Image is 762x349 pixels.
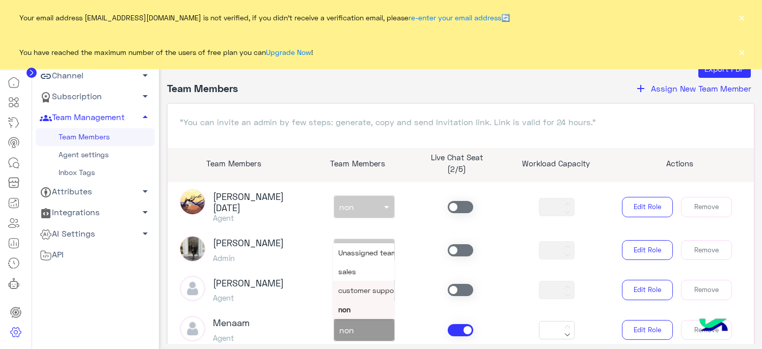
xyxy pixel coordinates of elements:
[180,236,205,261] img: picture
[622,197,673,217] button: Edit Role
[40,248,64,261] span: API
[696,308,731,344] img: hulul-logo.png
[651,83,751,93] span: Assign New Team Member
[36,164,155,182] a: Inbox Tags
[36,223,155,244] a: AI Settings
[213,238,284,249] h3: [PERSON_NAME]
[737,12,747,22] button: ×
[19,47,313,57] span: You have reached the maximum number of the users of free plan you can !
[681,280,732,300] button: Remove
[737,47,747,57] button: ×
[213,293,284,302] h5: Agent
[213,317,250,329] h3: Menaam
[681,320,732,340] button: Remove
[213,213,309,222] h5: Agent
[338,305,350,314] span: non
[36,66,155,86] a: Channel
[36,146,155,164] a: Agent settings
[409,13,501,22] a: re-enter your email address
[266,48,311,56] a: Upgrade Now
[139,227,151,240] span: arrow_drop_down
[36,128,155,146] a: Team Members
[213,278,284,289] h3: [PERSON_NAME]
[180,276,205,301] img: defaultAdmin.png
[338,286,399,295] span: customer support
[514,158,597,169] p: Workload Capacity
[681,240,732,260] button: Remove
[168,158,301,169] p: Team Members
[36,202,155,223] a: Integrations
[613,158,746,169] p: Actions
[139,90,151,102] span: arrow_drop_down
[213,333,250,342] h5: Agent
[36,107,155,128] a: Team Management
[167,82,238,95] h4: Team Members
[333,243,394,319] ng-dropdown-panel: Options list
[36,86,155,107] a: Subscription
[139,185,151,197] span: arrow_drop_down
[180,116,742,128] p: "You can invite an admin by few steps: generate, copy and send Invitation link. Link is valid for...
[622,320,673,340] button: Edit Role
[36,244,155,265] a: API
[139,206,151,218] span: arrow_drop_down
[180,316,205,341] img: defaultAdmin.png
[415,163,499,175] p: (2/5)
[415,152,499,163] p: Live Chat Seat
[139,69,151,81] span: arrow_drop_down
[180,189,205,215] img: ACg8ocJAd9cmCV_lg36ov6Kt_yM79juuS8Adv9pU2f3caa9IOlWTjQo=s96-c
[338,267,356,276] span: sales
[338,248,397,257] span: Unassigned team
[681,197,732,217] button: Remove
[622,280,673,300] button: Edit Role
[622,240,673,260] button: Edit Role
[213,191,309,213] h3: [PERSON_NAME][DATE]
[213,253,284,263] h5: Admin
[36,182,155,202] a: Attributes
[339,325,354,335] span: non
[632,82,754,95] button: addAssign New Team Member
[139,111,151,123] span: arrow_drop_up
[19,12,510,23] span: Your email address [EMAIL_ADDRESS][DOMAIN_NAME] is not verified, if you didn't receive a verifica...
[635,82,647,95] i: add
[316,158,399,169] p: Team Members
